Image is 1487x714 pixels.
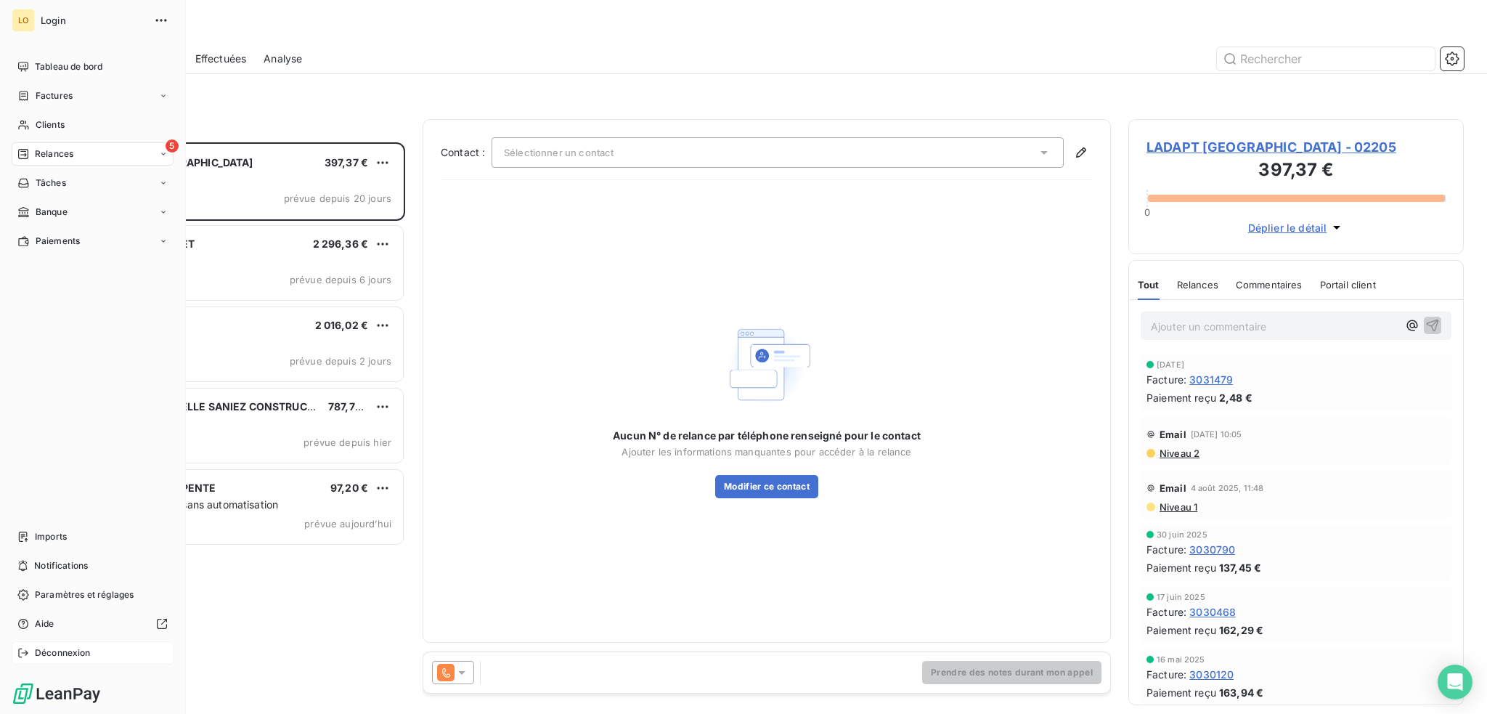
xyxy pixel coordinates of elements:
[35,617,54,630] span: Aide
[166,139,179,153] span: 5
[1177,279,1218,291] span: Relances
[1236,279,1303,291] span: Commentaires
[313,238,369,250] span: 2 296,36 €
[35,60,102,73] span: Tableau de bord
[325,156,368,169] span: 397,37 €
[1146,157,1446,186] h3: 397,37 €
[70,142,405,714] div: grid
[36,206,68,219] span: Banque
[36,235,80,248] span: Paiements
[1157,530,1207,539] span: 30 juin 2025
[12,682,102,705] img: Logo LeanPay
[622,446,911,458] span: Ajouter les informations manquantes pour accéder à la relance
[36,118,65,131] span: Clients
[1146,560,1216,575] span: Paiement reçu
[264,52,302,66] span: Analyse
[1219,390,1252,405] span: 2,48 €
[34,559,88,572] span: Notifications
[1146,685,1216,700] span: Paiement reçu
[195,52,247,66] span: Effectuées
[1320,279,1376,291] span: Portail client
[1158,447,1199,459] span: Niveau 2
[36,89,73,102] span: Factures
[35,147,73,161] span: Relances
[12,9,35,32] div: LO
[1146,137,1446,157] span: LADAPT [GEOGRAPHIC_DATA] - 02205
[1157,360,1184,369] span: [DATE]
[1191,484,1264,492] span: 4 août 2025, 11:48
[12,612,174,636] a: Aide
[1146,622,1216,638] span: Paiement reçu
[1158,501,1197,513] span: Niveau 1
[1146,372,1186,387] span: Facture :
[613,429,921,443] span: Aucun N° de relance par téléphone renseigné pour le contact
[1189,372,1233,387] span: 3031479
[1144,206,1150,218] span: 0
[1160,482,1186,494] span: Email
[922,661,1101,684] button: Prendre des notes durant mon appel
[304,518,391,530] span: prévue aujourd’hui
[1138,279,1160,291] span: Tout
[104,498,278,511] span: Plan de relance sans automatisation
[441,145,492,160] label: Contact :
[720,318,813,412] img: Empty state
[1219,622,1263,638] span: 162,29 €
[1438,665,1472,699] div: Open Intercom Messenger
[1248,220,1327,235] span: Déplier le détail
[1189,667,1234,682] span: 3030120
[36,177,66,190] span: Tâches
[35,530,67,543] span: Imports
[1146,604,1186,620] span: Facture :
[1146,542,1186,557] span: Facture :
[1219,560,1261,575] span: 137,45 €
[35,588,134,601] span: Paramètres et réglages
[284,192,391,204] span: prévue depuis 20 jours
[1146,390,1216,405] span: Paiement reçu
[328,400,371,413] span: 787,75 €
[290,274,391,285] span: prévue depuis 6 jours
[290,355,391,367] span: prévue depuis 2 jours
[1157,655,1205,664] span: 16 mai 2025
[1146,667,1186,682] span: Facture :
[1160,429,1186,440] span: Email
[1189,542,1235,557] span: 3030790
[41,15,145,26] span: Login
[1157,593,1205,601] span: 17 juin 2025
[330,482,368,494] span: 97,20 €
[1244,219,1349,236] button: Déplier le détail
[715,475,818,498] button: Modifier ce contact
[1219,685,1263,700] span: 163,94 €
[35,646,91,660] span: Déconnexion
[102,400,333,413] span: SOCIETE NOUVELLE SANIEZ CONSTRUCTION
[315,319,369,331] span: 2 016,02 €
[303,437,391,448] span: prévue depuis hier
[1217,47,1435,70] input: Rechercher
[1189,604,1236,620] span: 3030468
[504,147,614,158] span: Sélectionner un contact
[1191,430,1242,439] span: [DATE] 10:05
